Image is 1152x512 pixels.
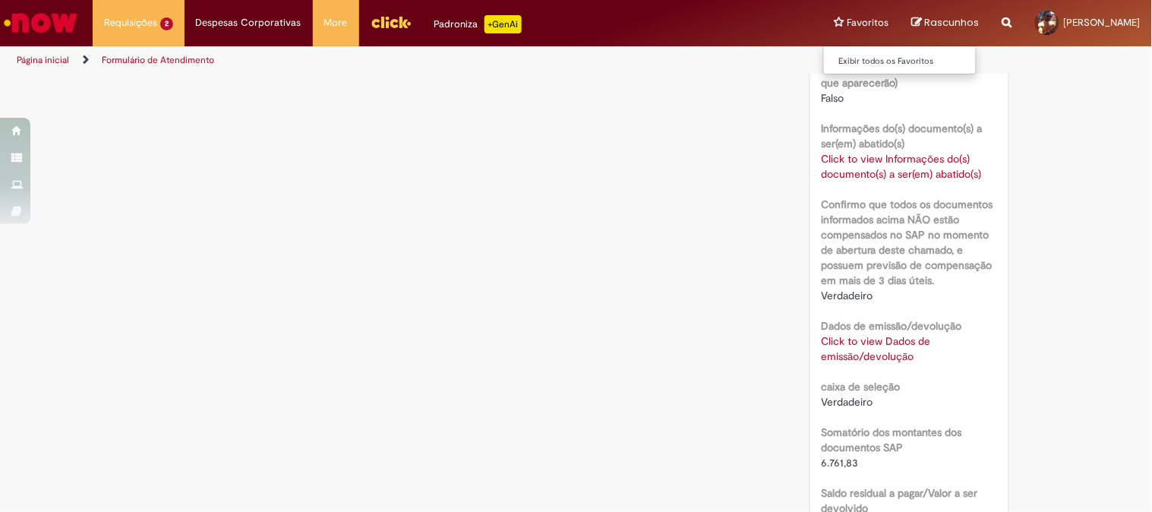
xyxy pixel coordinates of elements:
a: Click to view Dados de emissão/devolução [822,334,931,363]
span: Verdadeiro [822,395,873,409]
b: Não consegui encontrar meu fornecedor (marque esta opção e preencha manualmente os campos que apa... [822,30,989,90]
b: Somatório dos montantes dos documentos SAP [822,425,962,454]
a: Página inicial [17,54,69,66]
span: Falso [822,91,844,105]
span: 6.761,83 [822,456,859,469]
b: Dados de emissão/devolução [822,319,962,333]
ul: Trilhas de página [11,46,756,74]
b: caixa de seleção [822,380,901,393]
span: Requisições [104,15,157,30]
img: click_logo_yellow_360x200.png [371,11,412,33]
span: Despesas Corporativas [196,15,301,30]
span: [PERSON_NAME] [1064,16,1141,29]
p: +GenAi [484,15,522,33]
span: More [324,15,348,30]
a: Exibir todos os Favoritos [824,53,991,70]
span: 2 [160,17,173,30]
ul: Favoritos [823,46,977,74]
span: Favoritos [847,15,889,30]
a: Formulário de Atendimento [102,54,214,66]
a: Rascunhos [912,16,980,30]
span: Rascunhos [925,15,980,30]
div: Padroniza [434,15,522,33]
img: ServiceNow [2,8,80,38]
